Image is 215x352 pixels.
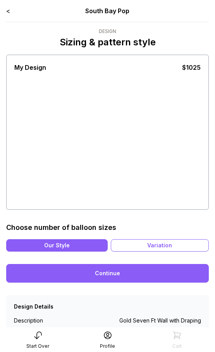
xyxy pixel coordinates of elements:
[119,317,201,324] div: Gold Seven Ft Wall with Draping
[60,28,156,35] div: Design
[100,343,115,349] div: Profile
[26,343,49,349] div: Start Over
[111,239,209,252] div: Variation
[14,63,46,72] div: My Design
[60,36,156,48] p: Sizing & pattern style
[6,264,209,283] a: Continue
[172,343,182,349] div: Cart
[6,7,10,15] a: <
[14,303,53,311] div: Design Details
[6,239,108,252] div: Our Style
[47,6,169,16] div: South Bay Pop
[6,222,116,233] div: Choose number of balloon sizes
[182,63,201,72] div: $1025
[14,317,61,324] div: Description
